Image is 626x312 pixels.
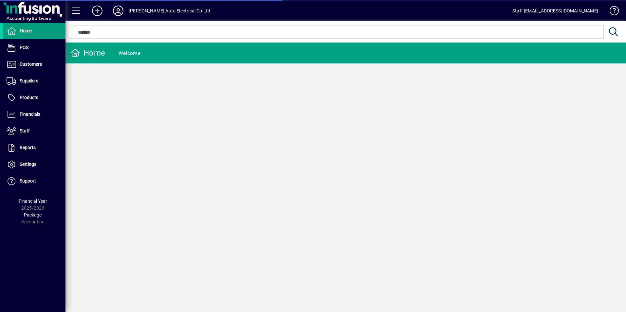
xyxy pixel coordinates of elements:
[20,112,40,117] span: Financials
[512,6,598,16] div: Staff [EMAIL_ADDRESS][DOMAIN_NAME]
[19,199,47,204] span: Financial Year
[108,5,129,17] button: Profile
[119,48,140,59] div: Welcome
[3,90,65,106] a: Products
[3,140,65,156] a: Reports
[3,123,65,139] a: Staff
[3,156,65,173] a: Settings
[20,145,36,150] span: Reports
[20,61,42,67] span: Customers
[605,1,618,23] a: Knowledge Base
[87,5,108,17] button: Add
[3,106,65,123] a: Financials
[3,40,65,56] a: POS
[70,48,105,58] div: Home
[20,78,38,83] span: Suppliers
[20,128,30,133] span: Staff
[20,178,36,183] span: Support
[3,173,65,189] a: Support
[129,6,210,16] div: [PERSON_NAME] Auto Electrical Co Ltd
[24,212,42,217] span: Package
[20,95,38,100] span: Products
[3,73,65,89] a: Suppliers
[3,56,65,73] a: Customers
[20,162,36,167] span: Settings
[20,45,28,50] span: POS
[20,28,32,33] span: Home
